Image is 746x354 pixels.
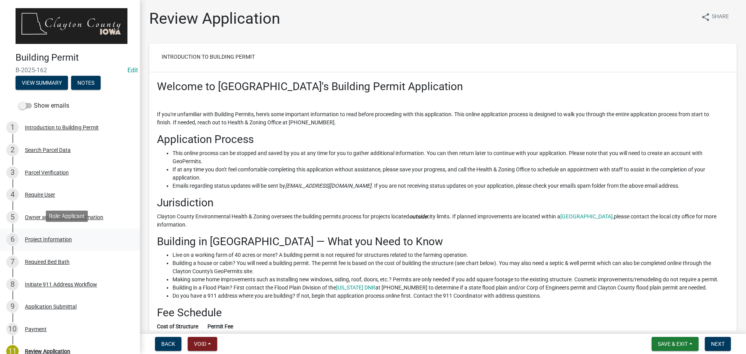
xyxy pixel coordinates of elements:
[157,213,729,229] p: Clayton County Environmental Health & Zoning oversees the building permits process for projects l...
[157,196,729,209] h3: Jurisdiction
[6,188,19,201] div: 4
[25,192,55,197] div: Require User
[560,213,614,220] a: [GEOGRAPHIC_DATA],
[173,276,729,284] li: Making some home improvements such as installing new windows, siding, roof, doors, etc.? Permits ...
[127,66,138,74] wm-modal-confirm: Edit Application Number
[25,349,70,354] div: Review Application
[173,259,729,276] li: Building a house or cabin? You will need a building permit. The permit fee is based on the cost o...
[173,292,729,300] li: Do you have a 911 address where you are building? If not, begin that application process online f...
[25,304,77,309] div: Application Submittal
[173,149,729,166] li: This online process can be stopped and saved by you at any time for you to gather additional info...
[173,251,729,259] li: Live on a working farm of 40 acres or more? A building permit is not required for structures rela...
[25,125,99,130] div: Introduction to Building Permit
[173,284,729,292] li: Building in a Flood Plain? First contact the Flood Plain Division of the at [PHONE_NUMBER] to det...
[6,121,19,134] div: 1
[6,233,19,246] div: 6
[157,80,729,93] h3: Welcome to [GEOGRAPHIC_DATA]'s Building Permit Application
[652,337,699,351] button: Save & Exit
[127,66,138,74] a: Edit
[6,278,19,291] div: 8
[705,337,731,351] button: Next
[16,8,127,44] img: Clayton County, Iowa
[6,323,19,335] div: 10
[6,211,19,223] div: 5
[188,337,217,351] button: Void
[336,284,375,291] a: [US_STATE] DNR
[6,256,19,268] div: 7
[658,341,688,347] span: Save & Exit
[25,214,103,220] div: Owner and Property Information
[149,9,280,28] h1: Review Application
[155,337,181,351] button: Back
[285,183,371,189] i: [EMAIL_ADDRESS][DOMAIN_NAME]
[701,12,710,22] i: share
[16,80,68,86] wm-modal-confirm: Summary
[712,12,729,22] span: Share
[71,76,101,90] button: Notes
[25,259,70,265] div: Required Bed Bath
[155,50,261,64] button: Introduction to Building Permit
[173,182,729,190] li: Emails regarding status updates will be sent by . If you are not receiving status updates on your...
[173,166,729,182] li: If at any time you don't feel comfortable completing this application without assistance, please ...
[157,110,729,127] p: If you're unfamiliar with Building Permits, here's some important information to read before proc...
[25,282,97,287] div: Initiate 911 Address Workflow
[695,9,735,24] button: shareShare
[161,341,175,347] span: Back
[25,237,72,242] div: Project Information
[194,341,206,347] span: Void
[25,326,47,332] div: Payment
[157,306,729,319] h3: Fee Schedule
[71,80,101,86] wm-modal-confirm: Notes
[46,211,88,222] div: Role: Applicant
[16,66,124,74] span: B-2025-162
[711,341,725,347] span: Next
[157,235,729,248] h3: Building in [GEOGRAPHIC_DATA] — What you Need to Know
[19,101,69,110] label: Show emails
[157,323,233,330] strong: Cost of Structure Permit Fee
[6,144,19,156] div: 2
[157,133,729,146] h3: Application Process
[25,170,69,175] div: Parcel Verification
[6,166,19,179] div: 3
[25,147,71,153] div: Search Parcel Data
[16,76,68,90] button: View Summary
[16,52,134,63] h4: Building Permit
[6,300,19,313] div: 9
[409,213,427,220] strong: outside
